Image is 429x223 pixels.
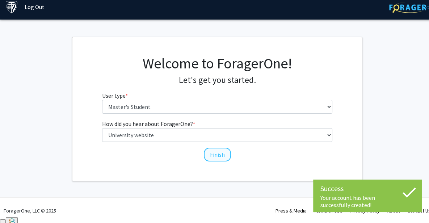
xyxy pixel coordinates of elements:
[102,75,333,85] h4: Let's get you started.
[5,1,18,13] img: Johns Hopkins University Logo
[276,207,307,214] a: Press & Media
[5,190,31,218] iframe: Chat
[320,183,415,194] div: Success
[204,148,231,161] button: Finish
[320,194,415,209] div: Your account has been successfully created!
[102,55,333,72] h1: Welcome to ForagerOne!
[102,119,195,128] label: How did you hear about ForagerOne?
[102,91,128,100] label: User type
